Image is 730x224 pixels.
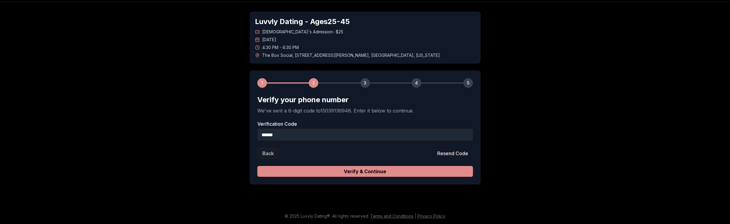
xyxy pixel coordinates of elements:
[463,78,473,88] div: 5
[262,52,440,58] span: The Box Social , [STREET_ADDRESS][PERSON_NAME] , [GEOGRAPHIC_DATA] , [US_STATE]
[257,107,473,114] p: We've sent a 6-digit code to 15039136948 . Enter it below to continue.
[370,213,413,219] a: Terms and Conditions
[262,37,276,43] span: [DATE]
[415,213,416,219] span: |
[262,29,343,35] span: [DEMOGRAPHIC_DATA]'s Admission - $25
[257,78,267,88] div: 1
[432,148,473,159] button: Resend Code
[257,121,473,126] label: Verification Code
[262,44,299,51] span: 4:30 PM - 6:30 PM
[255,17,475,26] h1: Luvvly Dating - Ages 25 - 45
[360,78,370,88] div: 3
[309,78,318,88] div: 2
[417,213,445,219] a: Privacy Policy
[257,95,473,105] h2: Verify your phone number
[257,148,279,159] button: Back
[412,78,421,88] div: 4
[257,166,473,177] button: Verify & Continue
